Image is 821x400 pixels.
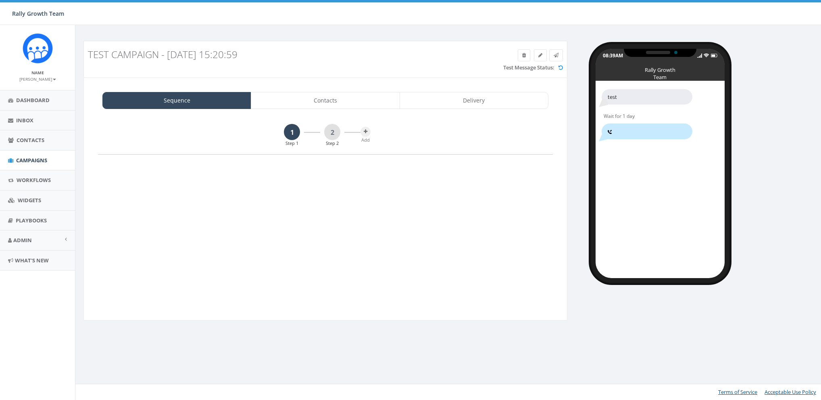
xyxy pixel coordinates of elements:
[360,137,371,143] div: Add
[13,237,32,244] span: Admin
[765,388,816,396] a: Acceptable Use Policy
[16,96,50,104] span: Dashboard
[251,92,400,109] a: Contacts
[16,157,47,164] span: Campaigns
[324,124,340,140] a: 2
[285,140,298,147] div: Step 1
[18,197,41,204] span: Widgets
[640,66,680,70] div: Rally Growth Team
[538,52,542,59] span: Edit Campaign
[326,140,339,147] div: Step 2
[718,388,757,396] a: Terms of Service
[360,127,371,137] button: Add Step
[12,10,64,17] span: Rally Growth Team
[19,76,56,82] small: [PERSON_NAME]
[23,33,53,63] img: Icon_1.png
[284,124,300,140] a: 1
[15,257,49,264] span: What's New
[602,89,692,105] div: test
[16,217,47,224] span: Playbooks
[608,130,612,134] img: outgoing-call-cda28cece0830dfe3758e67995fb68531756abf2126a938dd635cb34620b5638.png
[554,52,558,59] span: Send Test Message
[17,176,51,184] span: Workflows
[31,70,44,75] small: Name
[19,75,56,82] a: [PERSON_NAME]
[400,92,548,109] a: Delivery
[503,64,554,71] label: Test Message Status:
[596,109,725,124] div: Wait for 1 day
[16,117,33,124] span: Inbox
[522,52,526,59] span: Delete Campaign
[17,136,44,144] span: Contacts
[88,49,441,60] h3: test Campaign - [DATE] 15:20:59
[603,52,623,59] div: 08:39AM
[102,92,251,109] a: Sequence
